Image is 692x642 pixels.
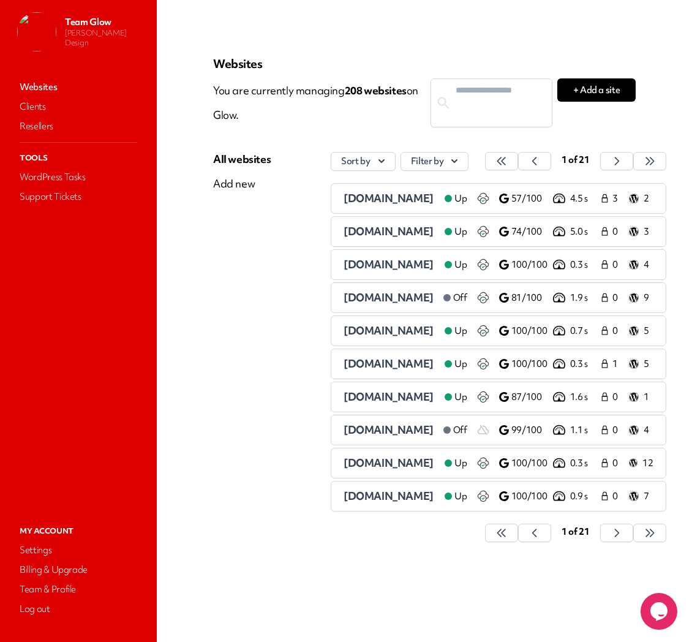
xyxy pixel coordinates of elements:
[344,257,434,271] span: [DOMAIN_NAME]
[511,424,551,437] p: 99/100
[17,542,140,559] a: Settings
[344,357,434,371] span: [DOMAIN_NAME]
[344,390,434,404] span: [DOMAIN_NAME]
[562,154,590,166] span: 1 of 21
[629,357,653,371] a: 5
[454,259,467,271] span: Up
[499,390,600,404] a: 87/100 1.6 s
[557,78,636,102] button: + Add a site
[344,290,434,304] span: [DOMAIN_NAME]
[331,152,396,171] button: Sort by
[344,423,434,437] span: [DOMAIN_NAME]
[600,357,624,371] a: 1
[454,391,467,404] span: Up
[344,456,435,470] a: [DOMAIN_NAME]
[499,357,600,371] a: 100/100 0.3 s
[629,257,653,272] a: 4
[600,191,624,206] a: 3
[629,290,653,305] a: 9
[499,456,600,470] a: 100/100 0.3 s
[629,191,653,206] a: 2
[344,257,435,272] a: [DOMAIN_NAME]
[600,423,624,437] a: 0
[401,152,469,171] button: Filter by
[629,423,653,437] a: 4
[344,489,434,503] span: [DOMAIN_NAME]
[570,225,600,238] p: 5.0 s
[435,224,476,239] a: Up
[344,323,435,338] a: [DOMAIN_NAME]
[600,257,624,272] a: 0
[612,192,622,205] span: 3
[612,259,622,271] span: 0
[511,192,551,205] p: 57/100
[213,56,636,71] p: Websites
[17,581,140,598] a: Team & Profile
[570,192,600,205] p: 4.5 s
[17,188,140,205] a: Support Tickets
[17,168,140,186] a: WordPress Tasks
[570,259,600,271] p: 0.3 s
[600,456,624,470] a: 0
[345,83,407,97] span: 208 website
[629,489,653,504] a: 7
[570,358,600,371] p: 0.3 s
[17,78,140,96] a: Websites
[435,191,476,206] a: Up
[629,224,653,239] a: 3
[499,224,600,239] a: 74/100 5.0 s
[344,323,434,338] span: [DOMAIN_NAME]
[454,192,467,205] span: Up
[499,257,600,272] a: 100/100 0.3 s
[17,561,140,578] a: Billing & Upgrade
[435,456,476,470] a: Up
[642,457,653,470] p: 12
[511,292,551,304] p: 81/100
[612,225,622,238] span: 0
[344,390,435,404] a: [DOMAIN_NAME]
[344,489,435,504] a: [DOMAIN_NAME]
[435,390,476,404] a: Up
[344,357,435,371] a: [DOMAIN_NAME]
[499,323,600,338] a: 100/100 0.7 s
[562,526,590,538] span: 1 of 21
[644,192,653,205] p: 2
[644,490,653,503] p: 7
[453,292,467,304] span: Off
[344,224,435,239] a: [DOMAIN_NAME]
[435,489,476,504] a: Up
[570,457,600,470] p: 0.3 s
[17,600,140,617] a: Log out
[511,325,551,338] p: 100/100
[629,390,653,404] a: 1
[435,257,476,272] a: Up
[644,358,653,371] p: 5
[570,391,600,404] p: 1.6 s
[344,224,434,238] span: [DOMAIN_NAME]
[570,424,600,437] p: 1.1 s
[644,391,653,404] p: 1
[454,225,467,238] span: Up
[454,358,467,371] span: Up
[511,259,551,271] p: 100/100
[629,456,653,470] a: 12
[453,424,467,437] span: Off
[511,490,551,503] p: 100/100
[213,152,271,167] div: All websites
[344,191,435,206] a: [DOMAIN_NAME]
[612,457,622,470] span: 0
[600,323,624,338] a: 0
[641,593,680,630] iframe: chat widget
[434,290,477,305] a: Off
[600,390,624,404] a: 0
[17,98,140,115] a: Clients
[435,323,476,338] a: Up
[213,78,431,127] p: You are currently managing on Glow.
[511,457,551,470] p: 100/100
[612,358,622,371] span: 1
[612,292,622,304] span: 0
[644,325,653,338] p: 5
